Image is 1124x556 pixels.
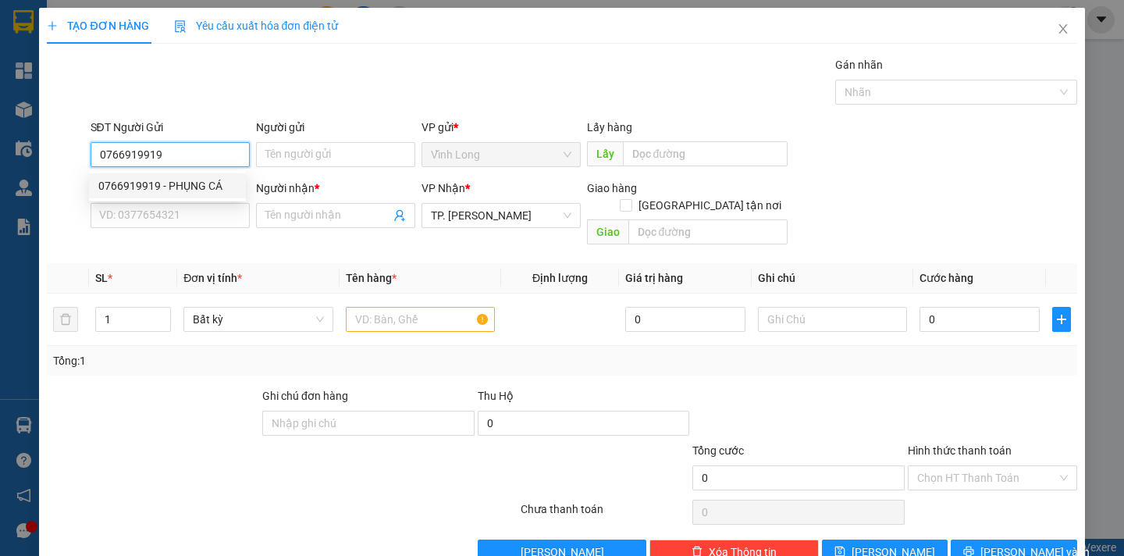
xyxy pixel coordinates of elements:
span: Thu Hộ [478,390,514,402]
input: VD: Bàn, Ghế [346,307,495,332]
span: TP. Hồ Chí Minh [431,204,571,227]
span: Định lượng [532,272,588,284]
img: icon [174,20,187,33]
span: SL [95,272,108,284]
div: 0766919919 - PHỤNG CÁ [89,173,246,198]
div: SĐT Người Gửi [91,119,250,136]
span: Lấy hàng [587,121,632,134]
input: Ghi chú đơn hàng [262,411,475,436]
span: user-add [393,209,406,222]
div: Người nhận [256,180,415,197]
div: 0766919919 - PHỤNG CÁ [98,177,237,194]
label: Hình thức thanh toán [908,444,1012,457]
span: plus [1053,313,1070,326]
input: Dọc đường [623,141,788,166]
span: TẠO ĐƠN HÀNG [47,20,148,32]
button: delete [53,307,78,332]
span: [GEOGRAPHIC_DATA] tận nơi [632,197,788,214]
input: Ghi Chú [758,307,907,332]
span: Cước hàng [919,272,973,284]
span: Giao hàng [587,182,637,194]
label: Ghi chú đơn hàng [262,390,348,402]
span: Giá trị hàng [625,272,683,284]
label: Gán nhãn [835,59,883,71]
input: Dọc đường [628,219,788,244]
div: Người gửi [256,119,415,136]
span: Tên hàng [346,272,397,284]
span: Yêu cầu xuất hóa đơn điện tử [174,20,339,32]
span: Giao [587,219,628,244]
input: 0 [625,307,745,332]
span: Đơn vị tính [183,272,242,284]
button: Close [1041,8,1085,52]
span: plus [47,20,58,31]
span: VP Nhận [421,182,465,194]
th: Ghi chú [752,263,913,294]
span: Tổng cước [692,444,744,457]
span: Vĩnh Long [431,143,571,166]
div: Tổng: 1 [53,352,435,369]
span: Lấy [587,141,623,166]
span: Bất kỳ [193,308,323,331]
div: VP gửi [421,119,581,136]
div: Chưa thanh toán [519,501,692,528]
button: plus [1052,307,1071,332]
span: close [1057,23,1069,35]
